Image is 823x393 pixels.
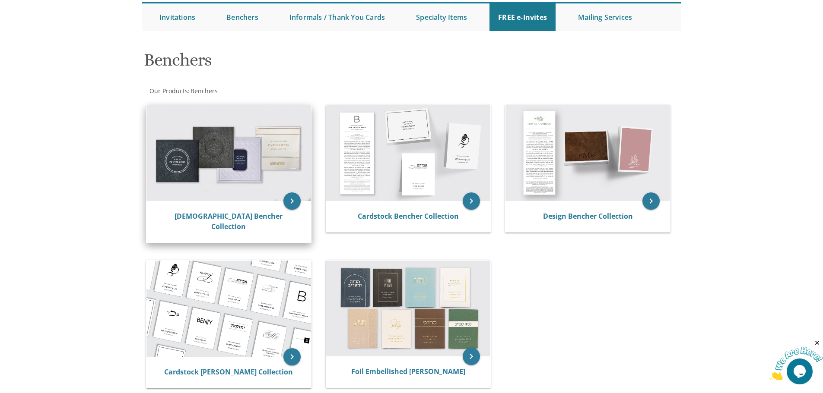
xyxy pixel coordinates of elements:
[175,211,283,231] a: [DEMOGRAPHIC_DATA] Bencher Collection
[281,3,394,31] a: Informals / Thank You Cards
[218,3,267,31] a: Benchers
[164,367,293,377] a: Cardstock [PERSON_NAME] Collection
[283,348,301,365] a: keyboard_arrow_right
[569,3,641,31] a: Mailing Services
[769,339,823,380] iframe: chat widget
[190,87,218,95] a: Benchers
[151,3,204,31] a: Invitations
[326,105,491,201] img: Cardstock Bencher Collection
[351,367,465,376] a: Foil Embellished [PERSON_NAME]
[146,105,311,201] img: Judaica Bencher Collection
[149,87,188,95] a: Our Products
[489,3,556,31] a: FREE e-Invites
[358,211,459,221] a: Cardstock Bencher Collection
[407,3,476,31] a: Specialty Items
[144,50,496,76] h1: Benchers
[142,87,412,95] div: :
[642,192,660,210] a: keyboard_arrow_right
[463,348,480,365] a: keyboard_arrow_right
[505,105,670,201] img: Design Bencher Collection
[146,261,311,357] img: Cardstock Mincha Maariv Collection
[463,192,480,210] a: keyboard_arrow_right
[326,261,491,356] img: Foil Embellished Mincha Maariv
[543,211,633,221] a: Design Bencher Collection
[283,192,301,210] a: keyboard_arrow_right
